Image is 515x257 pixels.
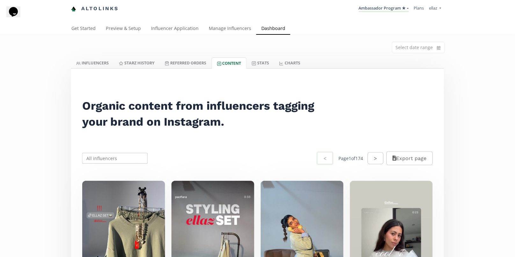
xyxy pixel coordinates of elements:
[101,23,146,35] a: Preview & Setup
[368,152,383,164] button: >
[316,151,334,165] button: <
[71,6,76,11] img: favicon-32x32.png
[204,23,256,35] a: Manage Influencers
[274,57,305,68] a: CHARTS
[359,5,409,12] a: Ambassador Program ★
[82,98,323,130] h2: Organic content from influencers tagging your brand on Instagram.
[247,57,274,68] a: Stats
[437,45,441,51] svg: calendar
[212,57,247,69] a: Content
[71,4,119,14] a: Altolinks
[387,151,433,165] button: Export page
[429,5,438,11] span: ellaz
[429,5,441,12] a: ellaz
[66,23,101,35] a: Get Started
[81,152,149,165] input: All influencers
[338,155,363,162] div: Page 1 of 174
[6,6,27,26] iframe: chat widget
[146,23,204,35] a: Influencer Application
[160,57,211,68] a: Referred Orders
[114,57,160,68] a: Starz HISTORY
[71,57,114,68] a: INFLUENCERS
[256,23,290,35] a: Dashboard
[414,5,424,11] a: Plans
